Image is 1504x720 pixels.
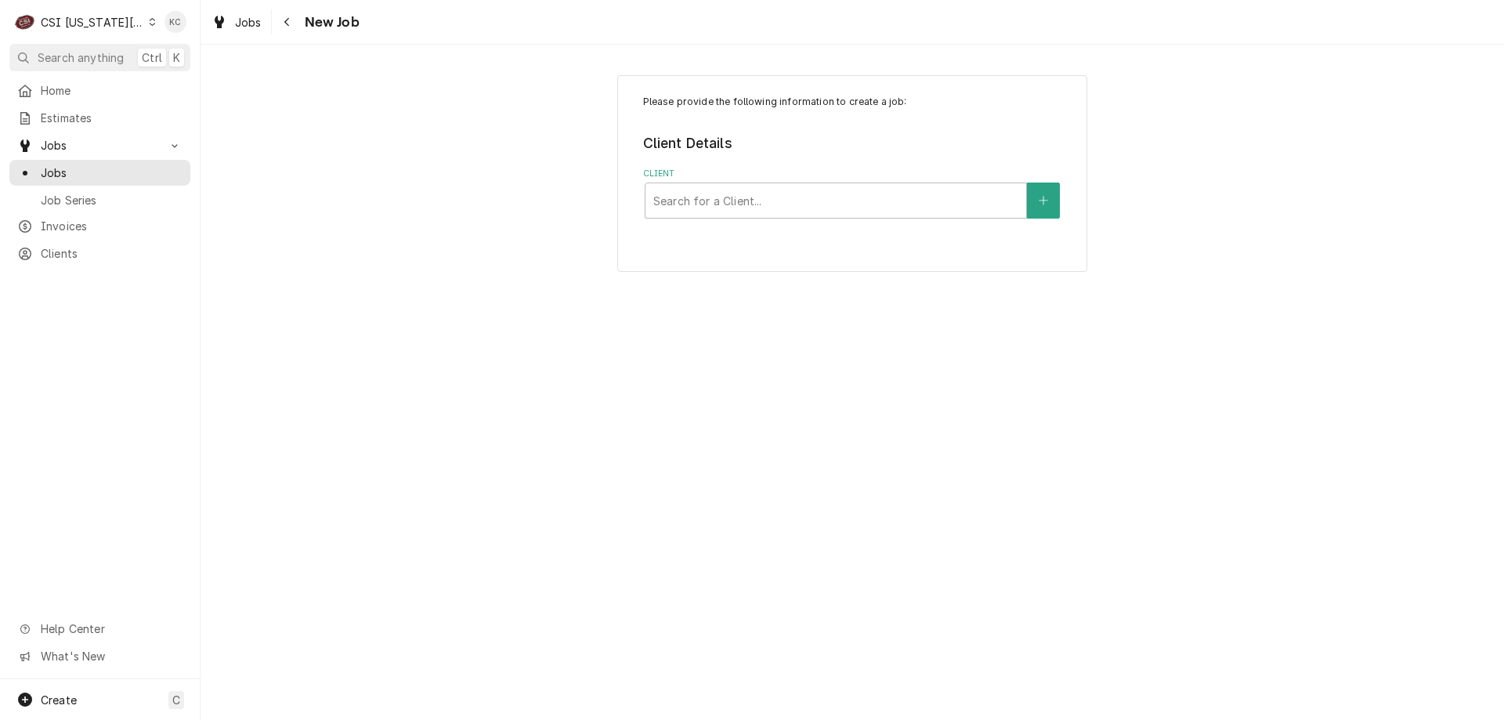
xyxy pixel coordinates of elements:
div: Kelly Christen's Avatar [164,11,186,33]
a: Jobs [205,9,268,35]
div: Client [643,168,1062,219]
button: Create New Client [1027,183,1060,219]
button: Navigate back [275,9,300,34]
div: CSI [US_STATE][GEOGRAPHIC_DATA] [41,14,144,31]
div: CSI Kansas City's Avatar [14,11,36,33]
a: Clients [9,241,190,266]
span: Create [41,693,77,707]
div: KC [164,11,186,33]
span: Jobs [41,165,183,181]
span: C [172,692,180,708]
a: Estimates [9,105,190,131]
label: Client [643,168,1062,180]
span: Ctrl [142,49,162,66]
span: What's New [41,648,181,664]
a: Job Series [9,187,190,213]
p: Please provide the following information to create a job: [643,95,1062,109]
span: Invoices [41,218,183,234]
span: Clients [41,245,183,262]
span: Home [41,82,183,99]
span: Jobs [41,137,159,154]
button: Search anythingCtrlK [9,44,190,71]
span: K [173,49,180,66]
svg: Create New Client [1039,195,1048,206]
div: C [14,11,36,33]
a: Go to What's New [9,643,190,669]
div: Job Create/Update Form [643,95,1062,219]
div: Job Create/Update [617,75,1087,272]
legend: Client Details [643,133,1062,154]
a: Go to Help Center [9,616,190,642]
span: Job Series [41,192,183,208]
a: Go to Jobs [9,132,190,158]
a: Jobs [9,160,190,186]
span: New Job [300,12,360,33]
a: Home [9,78,190,103]
span: Estimates [41,110,183,126]
span: Help Center [41,621,181,637]
a: Invoices [9,213,190,239]
span: Search anything [38,49,124,66]
span: Jobs [235,14,262,31]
